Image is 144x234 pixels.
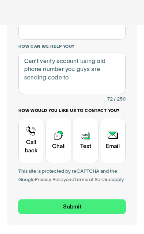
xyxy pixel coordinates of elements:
label: How would you like us to contact you? [18,108,126,113]
label: How can we help you? [18,44,126,49]
div: 72 [107,95,113,104]
div: / 250 [114,95,126,104]
a: Privacy Policy [35,177,66,182]
a: Terms of Service [74,177,112,182]
input: Submit [18,199,126,214]
img: Trustly Logo [11,9,47,16]
div: This site is protected by reCAPTCHA and the Google and apply. [18,167,126,184]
